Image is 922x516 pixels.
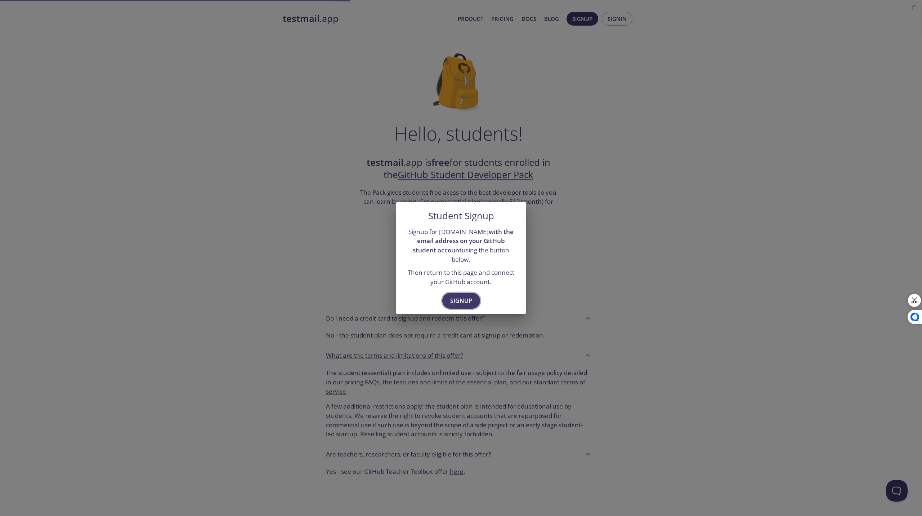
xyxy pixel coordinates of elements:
[450,296,472,306] span: Signup
[428,211,494,221] h5: Student Signup
[442,293,480,309] button: Signup
[405,268,517,286] p: Then return to this page and connect your GitHub account.
[413,228,514,254] strong: with the email address on your GitHub student account
[405,227,517,264] p: Signup for [DOMAIN_NAME] using the button below.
